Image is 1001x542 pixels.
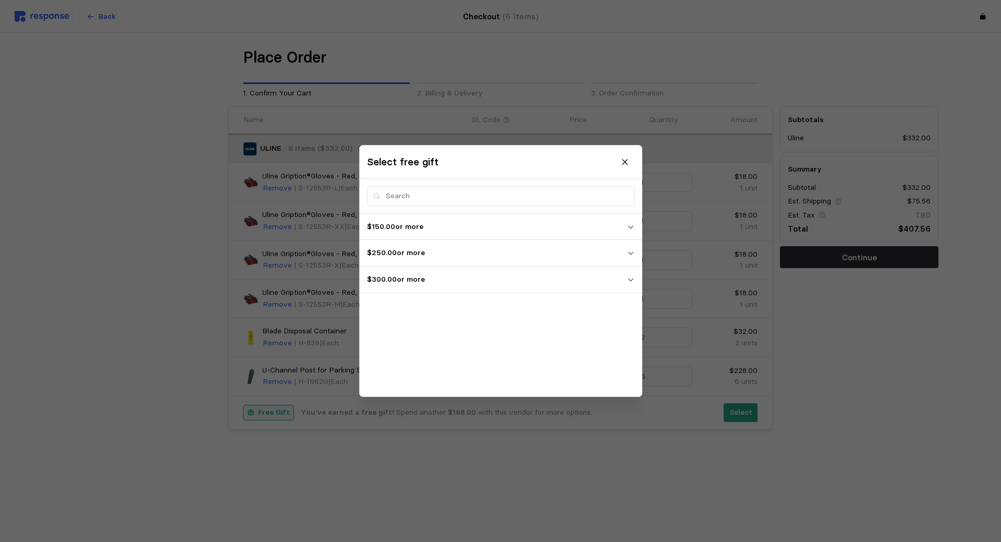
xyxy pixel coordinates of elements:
[360,267,642,293] button: $300.00or more
[360,240,642,267] button: $250.00or more
[386,187,628,206] input: Search
[367,155,438,169] h3: Select free gift
[360,214,642,240] button: $150.00or more
[367,248,627,259] p: $250.00 or more
[367,221,627,233] p: $150.00 or more
[367,274,627,285] p: $300.00 or more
